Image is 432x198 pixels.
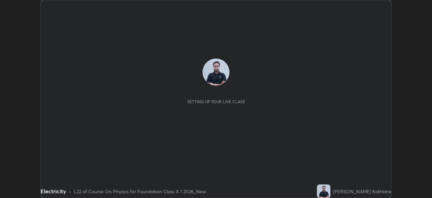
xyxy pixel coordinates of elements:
[74,188,206,195] div: L22 of Course On Physics for Foundation Class X 1 2026_New
[187,99,245,104] div: Setting up your live class
[333,188,391,195] div: [PERSON_NAME] Kathlane
[69,188,71,195] div: •
[40,187,66,195] div: Electricity
[317,184,330,198] img: 191c609c7ab1446baba581773504bcda.jpg
[202,59,230,86] img: 191c609c7ab1446baba581773504bcda.jpg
